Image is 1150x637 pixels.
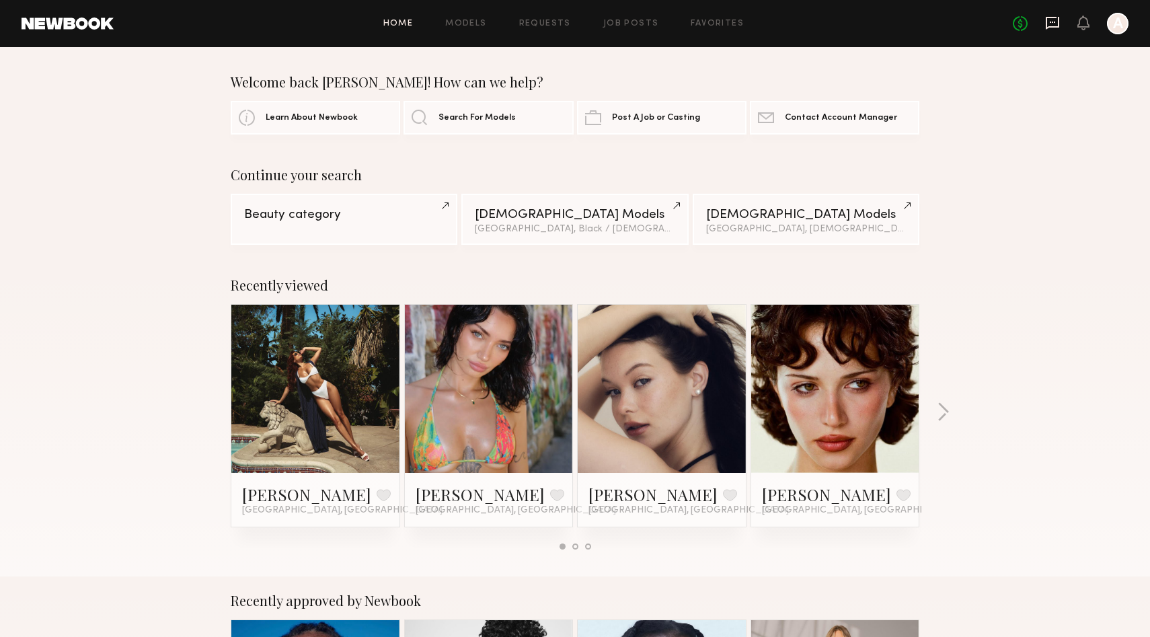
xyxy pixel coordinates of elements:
a: [PERSON_NAME] [762,484,891,505]
div: Recently viewed [231,277,919,293]
a: Favorites [691,20,744,28]
a: Post A Job or Casting [577,101,746,135]
a: Search For Models [404,101,573,135]
a: Models [445,20,486,28]
div: [GEOGRAPHIC_DATA], [DEMOGRAPHIC_DATA] / [DEMOGRAPHIC_DATA] [706,225,906,234]
div: [DEMOGRAPHIC_DATA] Models [706,209,906,221]
a: Beauty category [231,194,457,245]
a: Learn About Newbook [231,101,400,135]
a: Requests [519,20,571,28]
a: [PERSON_NAME] [242,484,371,505]
div: Beauty category [244,209,444,221]
div: [GEOGRAPHIC_DATA], Black / [DEMOGRAPHIC_DATA] [475,225,675,234]
a: [PERSON_NAME] [588,484,718,505]
a: [PERSON_NAME] [416,484,545,505]
span: [GEOGRAPHIC_DATA], [GEOGRAPHIC_DATA] [416,505,616,516]
div: [DEMOGRAPHIC_DATA] Models [475,209,675,221]
a: [DEMOGRAPHIC_DATA] Models[GEOGRAPHIC_DATA], [DEMOGRAPHIC_DATA] / [DEMOGRAPHIC_DATA] [693,194,919,245]
span: [GEOGRAPHIC_DATA], [GEOGRAPHIC_DATA] [242,505,443,516]
a: Contact Account Manager [750,101,919,135]
a: [DEMOGRAPHIC_DATA] Models[GEOGRAPHIC_DATA], Black / [DEMOGRAPHIC_DATA] [461,194,688,245]
div: Continue your search [231,167,919,183]
div: Recently approved by Newbook [231,593,919,609]
span: Learn About Newbook [266,114,358,122]
span: [GEOGRAPHIC_DATA], [GEOGRAPHIC_DATA] [762,505,962,516]
div: Welcome back [PERSON_NAME]! How can we help? [231,74,919,90]
span: Contact Account Manager [785,114,897,122]
span: Post A Job or Casting [612,114,700,122]
a: Home [383,20,414,28]
a: A [1107,13,1128,34]
a: Job Posts [603,20,659,28]
span: [GEOGRAPHIC_DATA], [GEOGRAPHIC_DATA] [588,505,789,516]
span: Search For Models [438,114,516,122]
